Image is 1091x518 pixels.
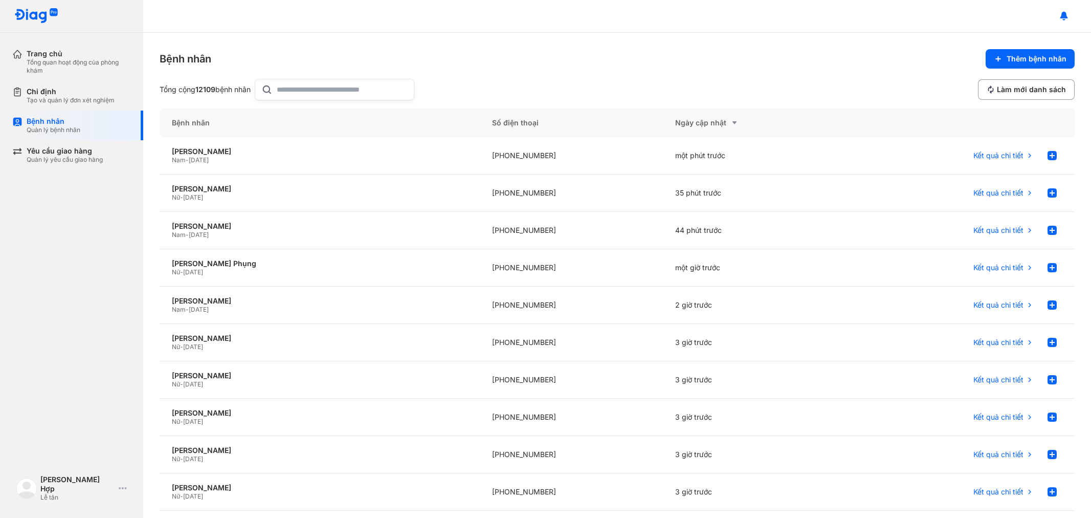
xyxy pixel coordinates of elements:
div: Tổng quan hoạt động của phòng khám [27,58,131,75]
span: Thêm bệnh nhân [1007,54,1066,63]
div: 3 giờ trước [663,399,846,436]
span: [DATE] [183,268,203,276]
span: Nữ [172,492,180,500]
span: Kết quả chi tiết [973,300,1023,310]
span: Kết quả chi tiết [973,450,1023,459]
span: - [180,268,183,276]
span: - [180,418,183,425]
div: 35 phút trước [663,175,846,212]
div: [PERSON_NAME] [172,296,467,306]
div: [PERSON_NAME] [172,446,467,455]
div: 2 giờ trước [663,287,846,324]
span: Kết quả chi tiết [973,226,1023,235]
span: Kết quả chi tiết [973,263,1023,272]
span: Nam [172,156,186,164]
span: Kết quả chi tiết [973,151,1023,160]
span: Nữ [172,268,180,276]
div: [PHONE_NUMBER] [480,249,663,287]
div: [PERSON_NAME] [172,483,467,492]
span: [DATE] [183,455,203,463]
span: 12109 [195,85,215,94]
div: một phút trước [663,137,846,175]
span: Nữ [172,343,180,351]
div: 3 giờ trước [663,473,846,511]
button: Thêm bệnh nhân [986,49,1075,69]
div: một giờ trước [663,249,846,287]
div: [PHONE_NUMBER] [480,436,663,473]
div: [PHONE_NUMBER] [480,137,663,175]
span: Kết quả chi tiết [973,375,1023,384]
span: Nam [172,306,186,313]
div: [PERSON_NAME] Phụng [172,259,467,268]
div: [PERSON_NAME] Hợp [40,475,115,493]
div: [PHONE_NUMBER] [480,287,663,324]
div: [PHONE_NUMBER] [480,175,663,212]
div: [PHONE_NUMBER] [480,399,663,436]
div: Bệnh nhân [27,117,80,126]
img: logo [16,478,37,499]
span: Kết quả chi tiết [973,338,1023,347]
span: - [180,455,183,463]
div: [PERSON_NAME] [172,371,467,380]
span: [DATE] [183,193,203,201]
div: Tổng cộng bệnh nhân [160,85,251,94]
span: Nữ [172,380,180,388]
span: Nữ [172,418,180,425]
span: [DATE] [183,418,203,425]
div: Ngày cập nhật [675,117,834,129]
div: [PERSON_NAME] [172,334,467,343]
div: Trang chủ [27,49,131,58]
span: - [180,492,183,500]
span: [DATE] [183,380,203,388]
button: Làm mới danh sách [978,79,1075,100]
span: Nữ [172,193,180,201]
div: 44 phút trước [663,212,846,249]
span: [DATE] [189,156,209,164]
div: [PERSON_NAME] [172,408,467,418]
div: Chỉ định [27,87,115,96]
div: [PERSON_NAME] [172,184,467,193]
div: Quản lý yêu cầu giao hàng [27,156,103,164]
div: [PHONE_NUMBER] [480,361,663,399]
div: [PHONE_NUMBER] [480,324,663,361]
div: Bệnh nhân [160,52,211,66]
div: Yêu cầu giao hàng [27,146,103,156]
span: Làm mới danh sách [997,85,1066,94]
div: [PHONE_NUMBER] [480,473,663,511]
div: [PHONE_NUMBER] [480,212,663,249]
div: 3 giờ trước [663,361,846,399]
span: - [186,156,189,164]
span: [DATE] [183,343,203,351]
div: Lễ tân [40,493,115,502]
span: Nữ [172,455,180,463]
div: [PERSON_NAME] [172,147,467,156]
span: - [180,193,183,201]
span: - [180,343,183,351]
div: [PERSON_NAME] [172,222,467,231]
span: Kết quả chi tiết [973,188,1023,198]
span: [DATE] [189,231,209,239]
span: - [180,380,183,388]
span: [DATE] [183,492,203,500]
div: 3 giờ trước [663,324,846,361]
div: Tạo và quản lý đơn xét nghiệm [27,96,115,104]
span: Nam [172,231,186,239]
div: Số điện thoại [480,109,663,137]
span: - [186,306,189,313]
div: Bệnh nhân [160,109,480,137]
div: 3 giờ trước [663,436,846,473]
div: Quản lý bệnh nhân [27,126,80,134]
span: - [186,231,189,239]
span: [DATE] [189,306,209,313]
span: Kết quả chi tiết [973,413,1023,422]
span: Kết quả chi tiết [973,487,1023,497]
img: logo [14,8,58,24]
